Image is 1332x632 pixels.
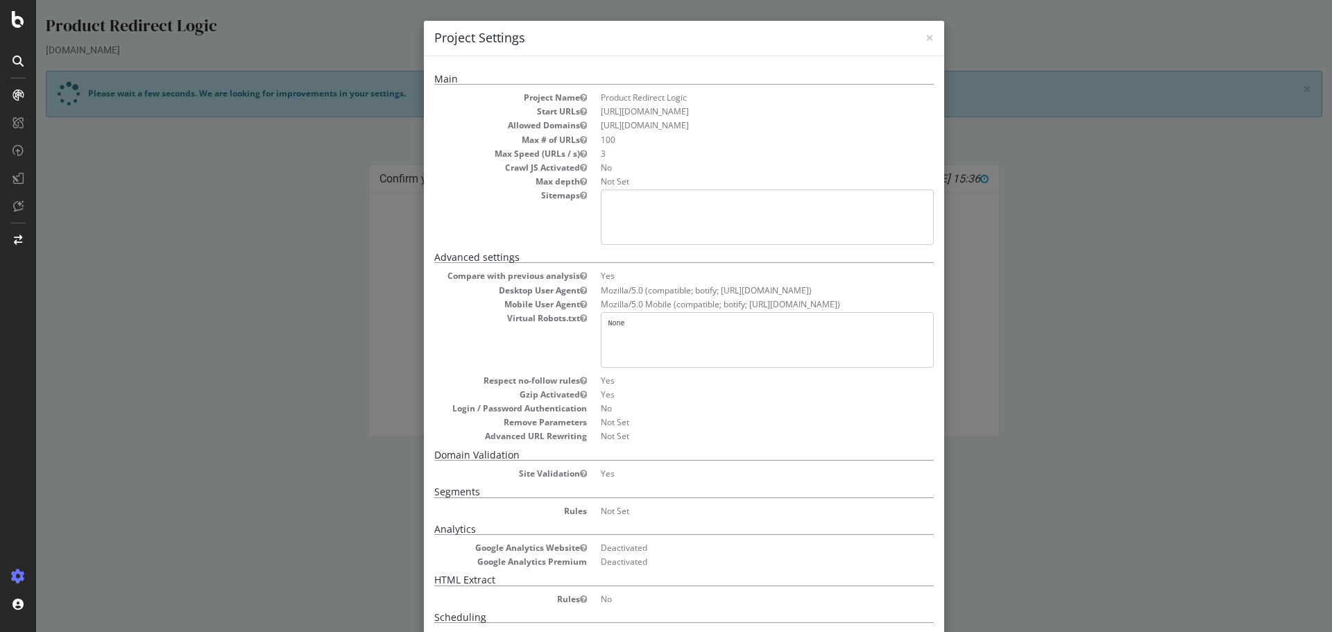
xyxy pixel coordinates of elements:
[398,542,551,554] dt: Google Analytics Website
[398,105,551,117] dt: Start URLs
[398,134,551,146] dt: Max # of URLs
[565,284,898,296] dd: Mozilla/5.0 (compatible; botify; [URL][DOMAIN_NAME])
[565,375,898,386] dd: Yes
[565,162,898,173] dd: No
[398,176,551,187] dt: Max depth
[398,92,551,103] dt: Project Name
[398,29,898,47] h4: Project Settings
[565,388,898,400] dd: Yes
[398,593,551,605] dt: Rules
[398,252,898,263] h5: Advanced settings
[398,556,551,567] dt: Google Analytics Premium
[398,119,551,131] dt: Allowed Domains
[565,119,898,131] li: [URL][DOMAIN_NAME]
[565,416,898,428] dd: Not Set
[565,556,898,567] dd: Deactivated
[398,505,551,517] dt: Rules
[398,430,551,442] dt: Advanced URL Rewriting
[398,312,551,324] dt: Virtual Robots.txt
[398,524,898,535] h5: Analytics
[398,402,551,414] dt: Login / Password Authentication
[565,542,898,554] dd: Deactivated
[565,176,898,187] dd: Not Set
[398,298,551,310] dt: Mobile User Agent
[398,574,898,586] h5: HTML Extract
[565,468,898,479] dd: Yes
[565,505,898,517] dd: Not Set
[565,105,898,117] dd: [URL][DOMAIN_NAME]
[398,612,898,623] h5: Scheduling
[565,134,898,146] dd: 100
[398,189,551,201] dt: Sitemaps
[398,74,898,85] h5: Main
[398,486,898,497] h5: Segments
[565,92,898,103] dd: Product Redirect Logic
[398,375,551,386] dt: Respect no-follow rules
[398,162,551,173] dt: Crawl JS Activated
[398,270,551,282] dt: Compare with previous analysis
[565,148,898,160] dd: 3
[398,468,551,479] dt: Site Validation
[565,593,898,605] dd: No
[398,284,551,296] dt: Desktop User Agent
[398,450,898,461] h5: Domain Validation
[565,270,898,282] dd: Yes
[565,430,898,442] dd: Not Set
[565,312,898,368] pre: None
[565,402,898,414] dd: No
[889,28,898,47] span: ×
[398,416,551,428] dt: Remove Parameters
[398,148,551,160] dt: Max Speed (URLs / s)
[398,388,551,400] dt: Gzip Activated
[565,298,898,310] dd: Mozilla/5.0 Mobile (compatible; botify; [URL][DOMAIN_NAME])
